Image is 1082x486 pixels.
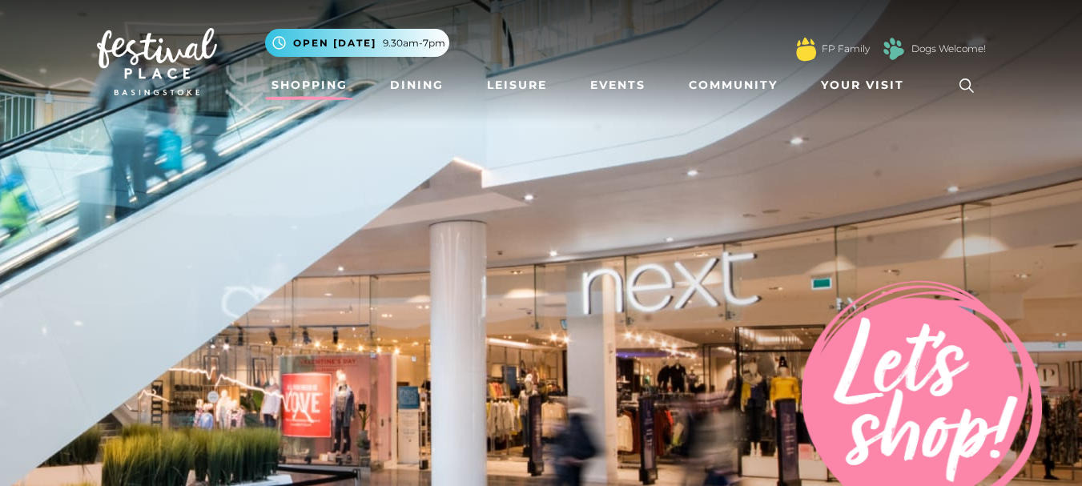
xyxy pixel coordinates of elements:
a: Shopping [265,70,354,100]
a: Community [682,70,784,100]
a: Dining [384,70,450,100]
a: Your Visit [815,70,919,100]
a: FP Family [822,42,870,56]
a: Dogs Welcome! [911,42,986,56]
button: Open [DATE] 9.30am-7pm [265,29,449,57]
a: Leisure [481,70,553,100]
span: 9.30am-7pm [383,36,445,50]
span: Your Visit [821,77,904,94]
img: Festival Place Logo [97,28,217,95]
span: Open [DATE] [293,36,376,50]
a: Events [584,70,652,100]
